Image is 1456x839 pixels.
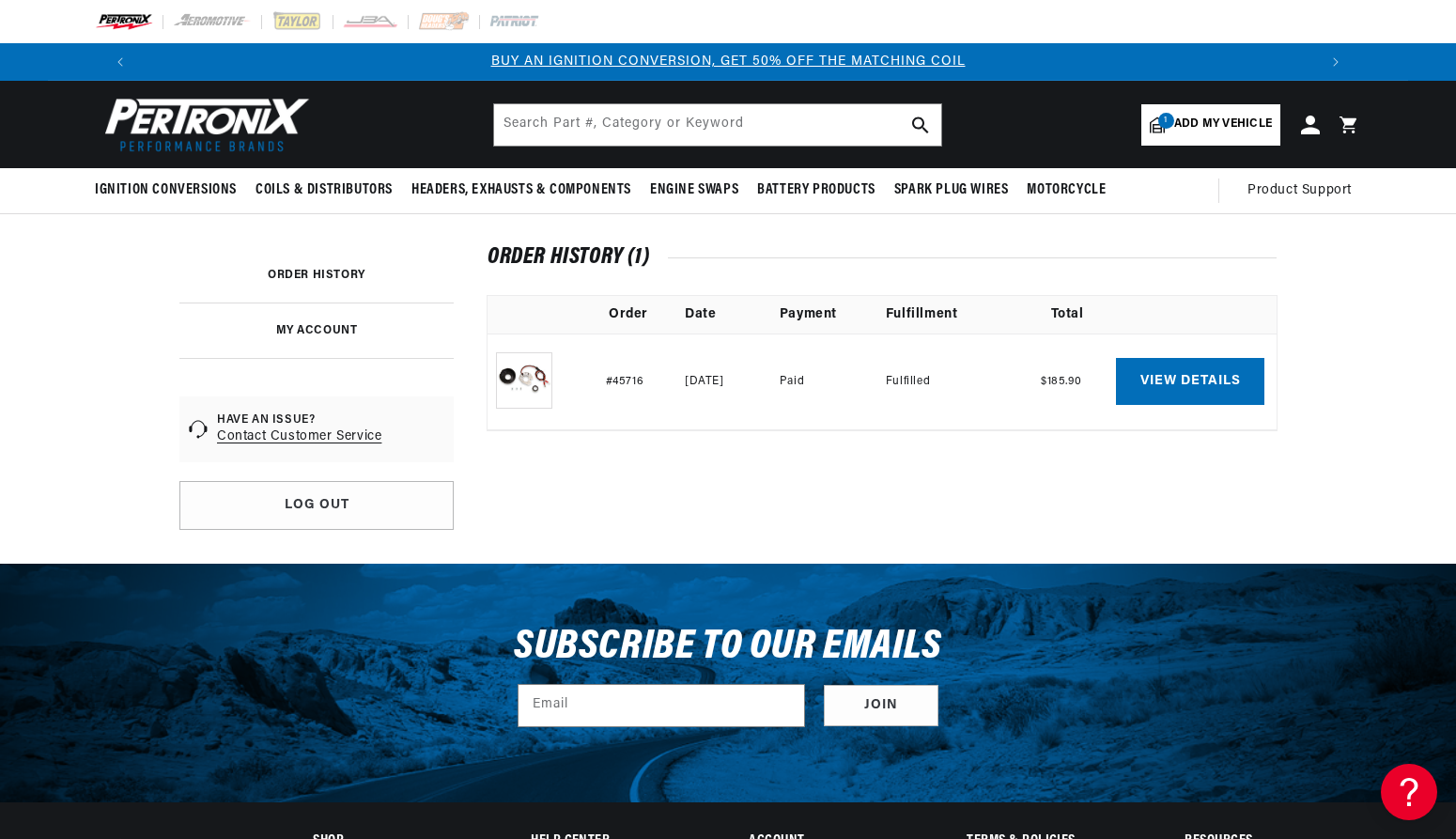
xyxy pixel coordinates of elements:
summary: Headers, Exhausts & Components [402,168,641,212]
button: Subscribe [824,685,938,727]
span: Spark Plug Wires [894,180,1009,200]
summary: Ignition Conversions [95,168,246,212]
input: Search Part #, Category or Keyword [494,104,941,146]
th: Total [1018,296,1116,334]
span: Engine Swaps [650,180,738,200]
td: #45716 [572,334,685,430]
a: ORDER HISTORY [268,270,365,281]
img: Pertronix [95,92,311,157]
th: Date [685,296,780,334]
h1: Order history (1) [488,248,1277,267]
th: Order [572,296,685,334]
summary: Motorcycle [1017,168,1115,212]
a: View details [1116,358,1264,405]
summary: Engine Swaps [641,168,748,212]
summary: Spark Plug Wires [885,168,1018,212]
img: PerTronix 1741 Ignitor® Datsun 4 cyl Electronic Ignition Conversion Kit [496,352,552,409]
span: Product Support [1247,180,1352,201]
td: Paid [780,334,886,430]
summary: Product Support [1247,168,1361,213]
input: Email [519,685,804,726]
td: $185.90 [1018,334,1116,430]
div: 1 of 3 [139,52,1317,72]
span: Battery Products [757,180,875,200]
th: Payment [780,296,886,334]
th: Fulfillment [886,296,1018,334]
h3: Subscribe to our emails [514,629,942,665]
div: HAVE AN ISSUE? [217,412,381,428]
span: Coils & Distributors [256,180,393,200]
a: Contact Customer Service [217,427,381,446]
summary: Coils & Distributors [246,168,402,212]
span: Add my vehicle [1174,116,1272,133]
summary: Battery Products [748,168,885,212]
a: Log out [179,481,454,530]
button: search button [900,104,941,146]
span: Ignition Conversions [95,180,237,200]
button: Translation missing: en.sections.announcements.previous_announcement [101,43,139,81]
time: [DATE] [685,376,724,387]
a: 1Add my vehicle [1141,104,1280,146]
span: 1 [1158,113,1174,129]
td: Fulfilled [886,334,1018,430]
a: MY ACCOUNT [276,325,358,336]
span: Headers, Exhausts & Components [411,180,631,200]
slideshow-component: Translation missing: en.sections.announcements.announcement_bar [48,43,1408,81]
div: Announcement [139,52,1317,72]
a: BUY AN IGNITION CONVERSION, GET 50% OFF THE MATCHING COIL [491,54,966,69]
button: Translation missing: en.sections.announcements.next_announcement [1317,43,1355,81]
span: Motorcycle [1027,180,1106,200]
